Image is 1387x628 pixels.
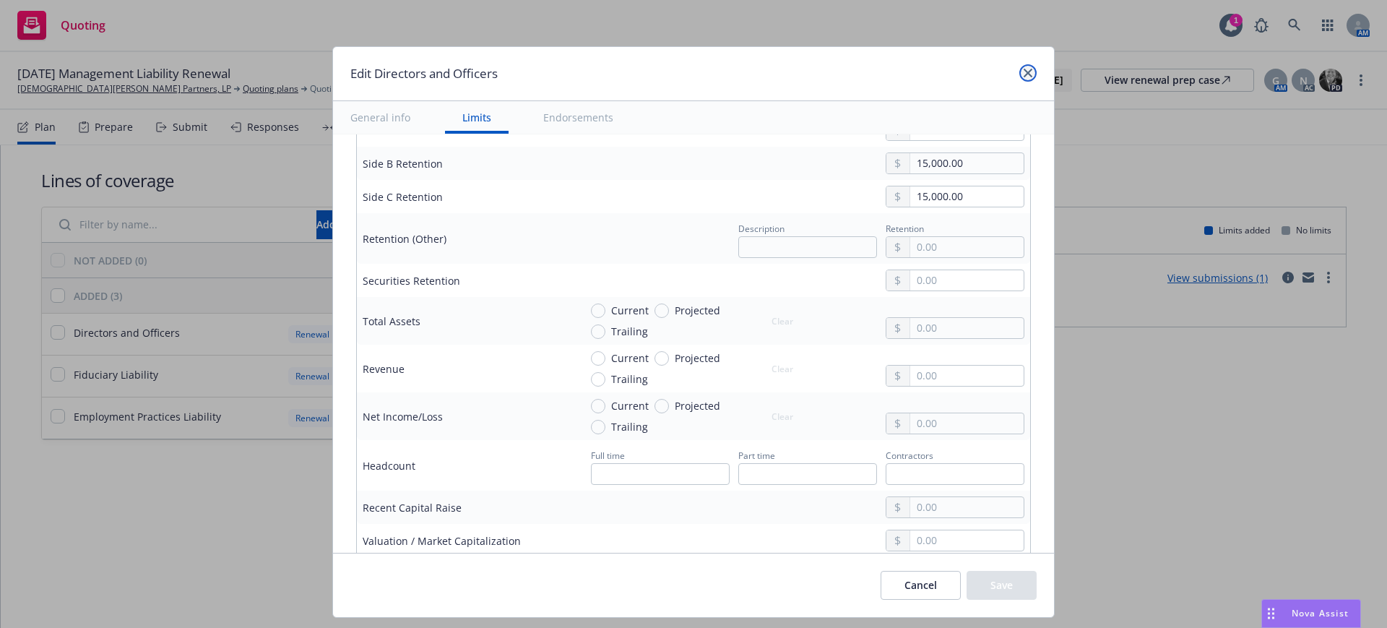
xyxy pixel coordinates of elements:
[654,304,669,318] input: Projected
[910,530,1024,551] input: 0.00
[1262,600,1280,627] div: Drag to move
[910,186,1024,207] input: 0.00
[886,450,933,462] span: Contractors
[910,366,1024,386] input: 0.00
[1261,599,1361,628] button: Nova Assist
[675,303,720,318] span: Projected
[910,413,1024,434] input: 0.00
[591,450,625,462] span: Full time
[654,399,669,413] input: Projected
[738,450,775,462] span: Part time
[611,398,649,413] span: Current
[363,231,446,246] div: Retention (Other)
[363,500,462,515] div: Recent Capital Raise
[333,101,428,134] button: General info
[738,223,785,235] span: Description
[591,304,605,318] input: Current
[910,497,1024,517] input: 0.00
[591,324,605,339] input: Trailing
[591,351,605,366] input: Current
[526,101,631,134] button: Endorsements
[363,314,420,329] div: Total Assets
[1019,64,1037,82] a: close
[910,318,1024,338] input: 0.00
[611,324,648,339] span: Trailing
[910,237,1024,257] input: 0.00
[363,189,443,205] div: Side C Retention
[363,409,443,424] div: Net Income/Loss
[591,399,605,413] input: Current
[611,371,648,387] span: Trailing
[363,361,405,377] div: Revenue
[363,273,460,288] div: Securities Retention
[611,303,649,318] span: Current
[611,419,648,434] span: Trailing
[363,156,443,171] div: Side B Retention
[1292,607,1349,619] span: Nova Assist
[654,351,669,366] input: Projected
[611,350,649,366] span: Current
[910,270,1024,291] input: 0.00
[363,458,415,473] div: Headcount
[350,64,498,83] h1: Edit Directors and Officers
[881,571,961,600] button: Cancel
[886,223,924,235] span: Retention
[591,372,605,387] input: Trailing
[675,350,720,366] span: Projected
[910,153,1024,173] input: 0.00
[363,533,521,549] div: Valuation / Market Capitalization
[675,398,720,413] span: Projected
[591,420,605,434] input: Trailing
[445,101,509,134] button: Limits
